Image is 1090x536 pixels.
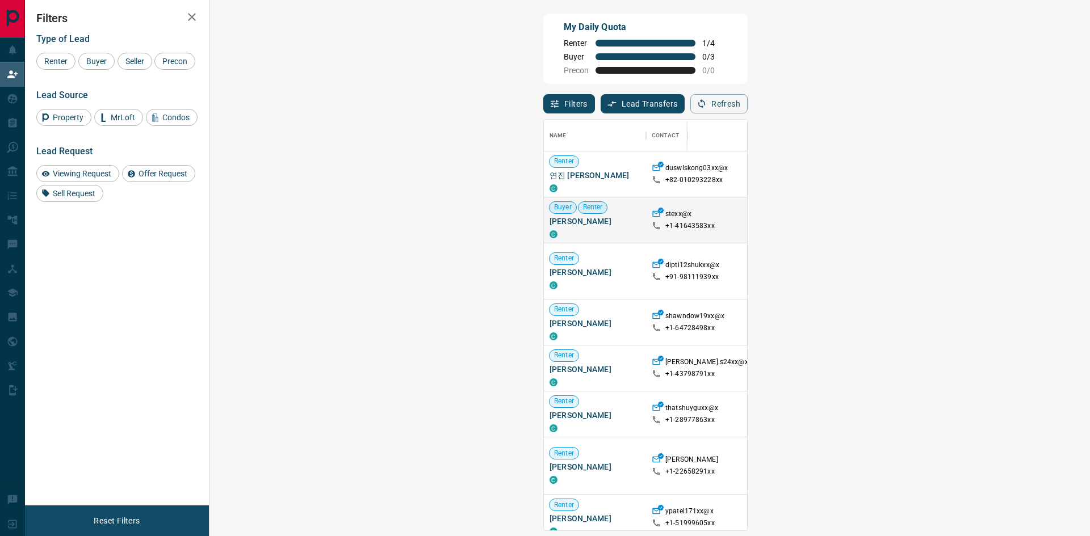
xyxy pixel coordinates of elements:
span: Renter [550,305,578,314]
button: Reset Filters [86,511,147,530]
p: +1- 51999605xx [665,518,715,528]
span: [PERSON_NAME] [550,318,640,329]
span: Lead Source [36,90,88,100]
p: [PERSON_NAME].s24xx@x [665,357,748,369]
span: Renter [550,254,578,263]
div: condos.ca [550,230,557,238]
p: ypatel171xx@x [665,507,714,518]
span: 0 / 3 [702,52,727,61]
span: Lead Request [36,146,93,157]
p: +1- 22658291xx [665,467,715,476]
span: Renter [564,39,589,48]
span: Renter [550,500,578,510]
h2: Filters [36,11,198,25]
button: Filters [543,94,595,113]
p: stexx@x [665,209,691,221]
div: condos.ca [550,281,557,289]
div: Buyer [78,53,115,70]
p: [PERSON_NAME] [665,455,718,467]
div: Viewing Request [36,165,119,182]
span: Precon [158,57,191,66]
div: Property [36,109,91,126]
span: MrLoft [107,113,139,122]
div: Condos [146,109,198,126]
span: Offer Request [135,169,191,178]
p: thatshuyguxx@x [665,403,718,415]
span: [PERSON_NAME] [550,267,640,278]
span: Seller [121,57,148,66]
div: condos.ca [550,332,557,340]
span: Type of Lead [36,33,90,44]
p: dipti12shukxx@x [665,260,719,272]
span: Viewing Request [49,169,115,178]
div: Sell Request [36,185,103,202]
span: Condos [158,113,194,122]
div: MrLoft [94,109,143,126]
span: [PERSON_NAME] [550,410,640,421]
div: condos.ca [550,424,557,432]
div: condos.ca [550,527,557,535]
button: Refresh [690,94,748,113]
div: Seller [118,53,152,70]
span: Renter [550,396,578,406]
span: [PERSON_NAME] [550,513,640,524]
span: Renter [40,57,72,66]
p: +1- 41643583xx [665,221,715,231]
p: +91- 98111939xx [665,272,719,282]
span: Buyer [550,202,576,212]
span: Precon [564,66,589,75]
div: Name [544,120,646,151]
div: condos.ca [550,184,557,192]
span: [PERSON_NAME] [550,461,640,472]
p: My Daily Quota [564,20,727,34]
div: condos.ca [550,476,557,484]
span: [PERSON_NAME] [550,364,640,375]
span: 1 / 4 [702,39,727,48]
span: Sell Request [49,189,99,198]
p: +1- 43798791xx [665,369,715,379]
span: Property [49,113,87,122]
div: condos.ca [550,378,557,386]
span: Buyer [564,52,589,61]
span: Renter [550,449,578,458]
p: shawndow19xx@x [665,311,724,323]
span: Renter [550,351,578,360]
p: +1- 28977863xx [665,415,715,425]
div: Contact [652,120,679,151]
p: +82- 010293228xx [665,175,723,185]
div: Precon [154,53,195,70]
span: 연진 [PERSON_NAME] [550,170,640,181]
span: Renter [578,202,607,212]
span: Renter [550,157,578,166]
div: Offer Request [122,165,195,182]
p: +1- 64728498xx [665,323,715,333]
button: Lead Transfers [601,94,685,113]
div: Name [550,120,567,151]
span: [PERSON_NAME] [550,216,640,227]
div: Renter [36,53,76,70]
span: 0 / 0 [702,66,727,75]
p: duswlskong03xx@x [665,163,728,175]
span: Buyer [82,57,111,66]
